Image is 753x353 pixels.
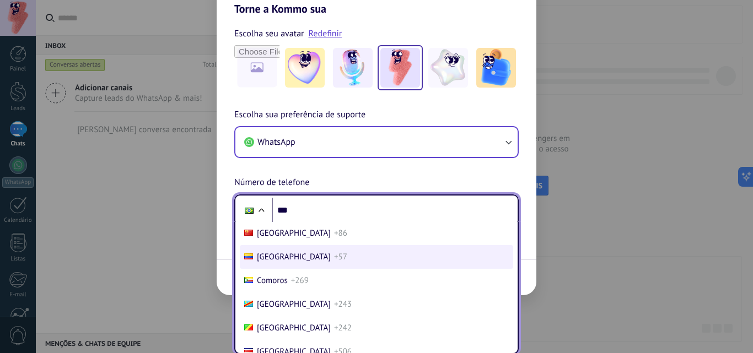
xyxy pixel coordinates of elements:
[309,28,342,39] a: Redefinir
[257,252,331,262] span: [GEOGRAPHIC_DATA]
[334,323,352,333] span: +242
[234,108,365,122] span: Escolha sua preferência de suporte
[285,48,325,88] img: -1.jpeg
[257,275,288,286] span: Comoros
[428,48,468,88] img: -4.jpeg
[239,199,260,222] div: Brazil: + 55
[234,26,304,41] span: Escolha seu avatar
[334,299,352,309] span: +243
[334,228,347,238] span: +86
[380,48,420,88] img: -3.jpeg
[257,137,295,148] span: WhatsApp
[476,48,516,88] img: -5.jpeg
[291,275,309,286] span: +269
[333,48,373,88] img: -2.jpeg
[257,323,331,333] span: [GEOGRAPHIC_DATA]
[235,127,518,157] button: WhatsApp
[234,176,309,190] span: Número de telefone
[257,228,331,238] span: [GEOGRAPHIC_DATA]
[257,299,331,309] span: [GEOGRAPHIC_DATA]
[334,252,347,262] span: +57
